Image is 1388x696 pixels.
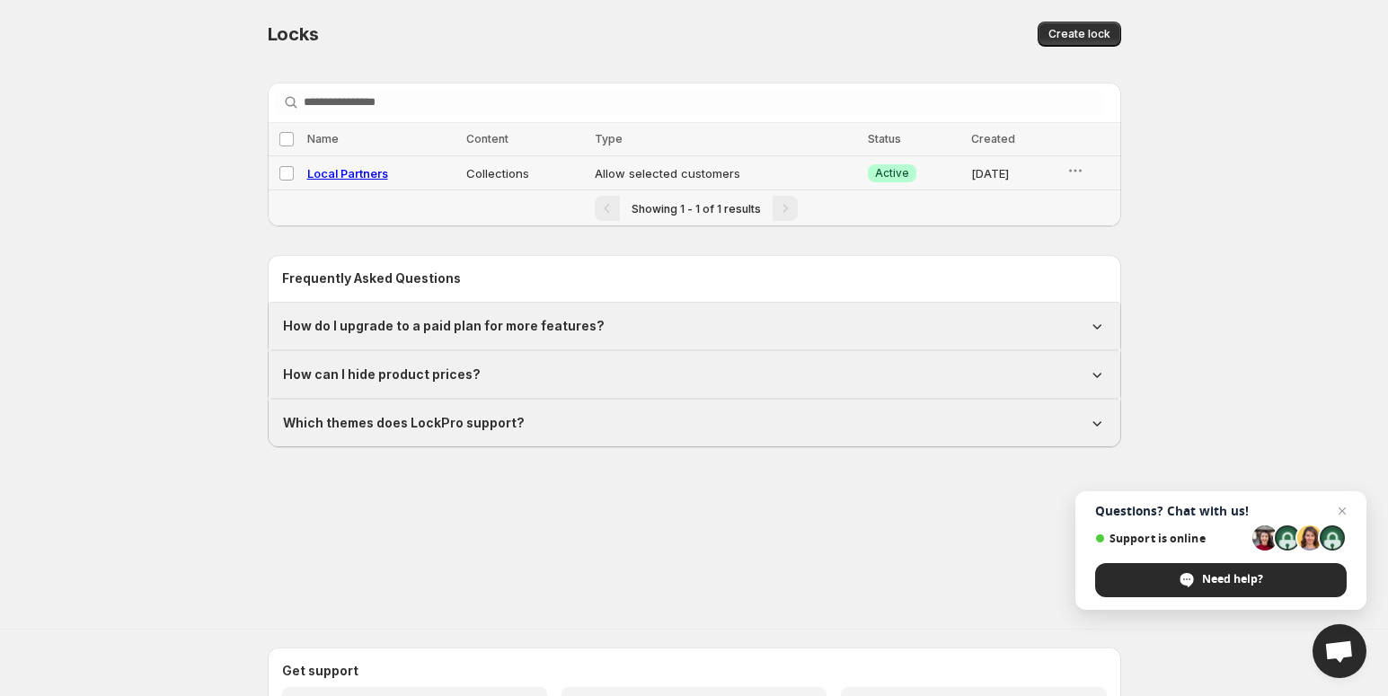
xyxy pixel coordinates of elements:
[268,23,319,45] span: Locks
[268,189,1121,226] nav: Pagination
[1095,532,1246,545] span: Support is online
[283,317,605,335] h1: How do I upgrade to a paid plan for more features?
[971,132,1015,145] span: Created
[461,156,589,190] td: Collections
[875,166,909,181] span: Active
[632,202,761,216] span: Showing 1 - 1 of 1 results
[1095,504,1347,518] span: Questions? Chat with us!
[1313,624,1366,678] a: Open chat
[595,132,623,145] span: Type
[283,414,525,432] h1: Which themes does LockPro support?
[1038,22,1121,47] button: Create lock
[307,166,388,181] a: Local Partners
[589,156,862,190] td: Allow selected customers
[466,132,508,145] span: Content
[1095,563,1347,597] span: Need help?
[868,132,901,145] span: Status
[282,662,1107,680] h2: Get support
[282,269,1107,287] h2: Frequently Asked Questions
[966,156,1061,190] td: [DATE]
[307,132,339,145] span: Name
[1048,27,1110,41] span: Create lock
[283,366,481,383] h1: How can I hide product prices?
[1202,571,1263,587] span: Need help?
